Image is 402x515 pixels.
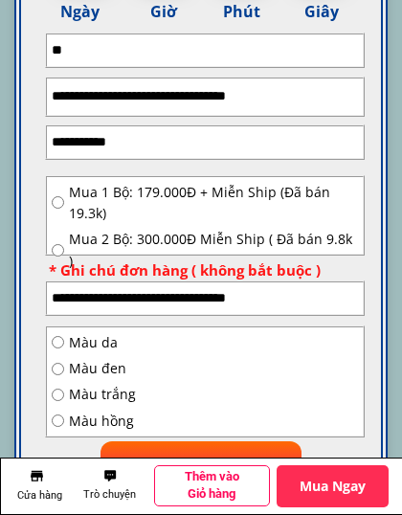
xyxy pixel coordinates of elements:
[277,465,389,506] p: Mua Ngay
[13,487,66,504] h1: Cửa hàng
[69,384,136,405] span: Màu trắng
[69,182,358,225] span: Mua 1 Bộ: 179.000Đ + Miễn Ship (Đã bán 19.3k)
[69,229,358,272] span: Mua 2 Bộ: 300.000Đ Miễn Ship ( Đã bán 9.8k )
[78,486,141,504] h1: Trò chuyện
[69,411,136,432] span: Màu hồng
[69,332,136,353] span: Màu da
[167,468,257,503] h1: Thêm vào Giỏ hàng
[69,358,136,379] span: Màu đen
[49,258,354,281] div: * Ghi chú đơn hàng ( không bắt buộc )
